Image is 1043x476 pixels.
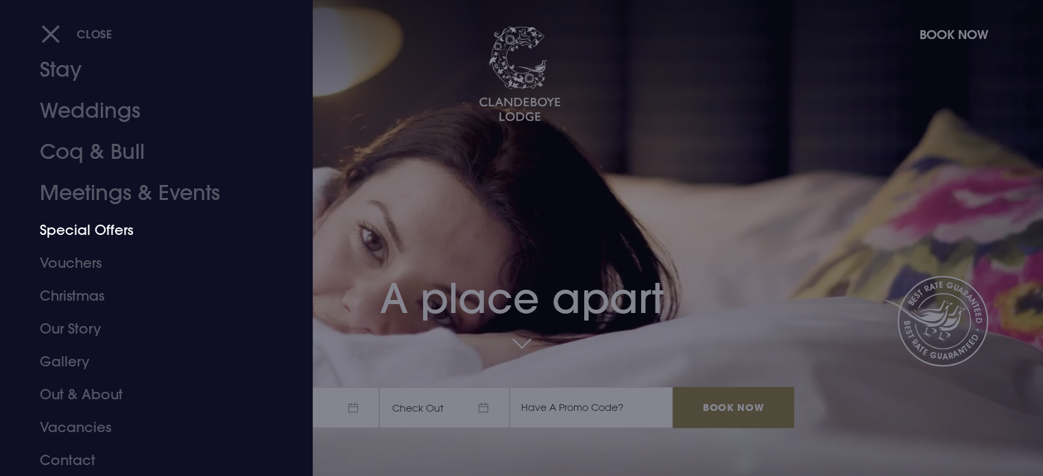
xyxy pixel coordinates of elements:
[40,312,256,345] a: Our Story
[40,345,256,378] a: Gallery
[40,214,256,247] a: Special Offers
[77,27,112,41] span: Close
[40,279,256,312] a: Christmas
[40,131,256,173] a: Coq & Bull
[40,49,256,90] a: Stay
[40,247,256,279] a: Vouchers
[40,411,256,444] a: Vacancies
[40,173,256,214] a: Meetings & Events
[40,378,256,411] a: Out & About
[41,20,112,48] button: Close
[40,90,256,131] a: Weddings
